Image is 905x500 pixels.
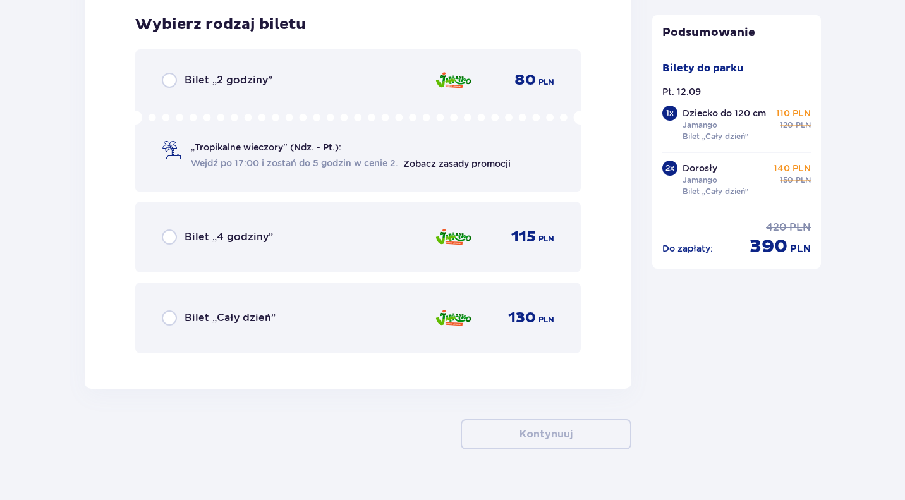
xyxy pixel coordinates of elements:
[683,174,717,186] p: Jamango
[538,314,554,326] p: PLN
[191,157,398,169] span: Wejdź po 17:00 i zostań do 5 godzin w cenie 2.
[461,419,631,449] button: Kontynuuj
[662,106,677,121] div: 1 x
[776,107,811,119] p: 110 PLN
[796,119,811,131] p: PLN
[514,71,536,90] p: 80
[519,427,573,441] p: Kontynuuj
[435,224,472,250] img: zone logo
[185,230,273,244] p: Bilet „4 godziny”
[780,174,793,186] p: 150
[683,162,717,174] p: Dorosły
[435,305,472,331] img: zone logo
[683,119,717,131] p: Jamango
[683,186,749,197] p: Bilet „Cały dzień”
[750,235,787,259] p: 390
[766,221,787,235] p: 420
[790,242,811,256] p: PLN
[652,25,822,40] p: Podsumowanie
[683,107,766,119] p: Dziecko do 120 cm
[683,131,749,142] p: Bilet „Cały dzień”
[511,228,536,247] p: 115
[508,308,536,327] p: 130
[780,119,793,131] p: 120
[185,73,272,87] p: Bilet „2 godziny”
[662,242,713,255] p: Do zapłaty :
[662,85,701,98] p: Pt. 12.09
[774,162,811,174] p: 140 PLN
[185,311,276,325] p: Bilet „Cały dzień”
[191,141,341,154] p: „Tropikalne wieczory" (Ndz. - Pt.):
[662,161,677,176] div: 2 x
[403,159,511,169] a: Zobacz zasady promocji
[796,174,811,186] p: PLN
[662,61,744,75] p: Bilety do parku
[789,221,811,235] p: PLN
[538,233,554,245] p: PLN
[435,67,472,94] img: zone logo
[538,76,554,88] p: PLN
[135,15,306,34] p: Wybierz rodzaj biletu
